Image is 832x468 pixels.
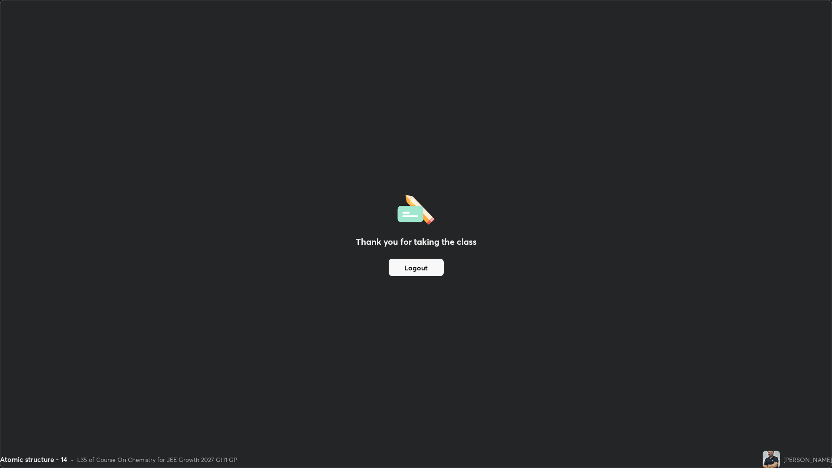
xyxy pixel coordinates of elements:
[389,259,444,276] button: Logout
[71,455,74,464] div: •
[763,451,780,468] img: 3a61587e9e7148d38580a6d730a923df.jpg
[356,235,477,248] h2: Thank you for taking the class
[77,455,237,464] div: L35 of Course On Chemistry for JEE Growth 2027 GH1 GP
[397,192,435,225] img: offlineFeedback.1438e8b3.svg
[783,455,832,464] div: [PERSON_NAME]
